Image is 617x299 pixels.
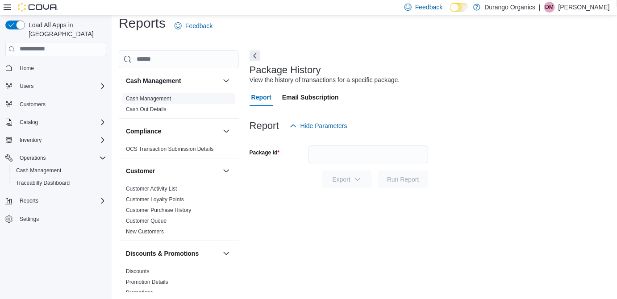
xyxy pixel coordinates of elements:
button: Cash Management [9,164,110,177]
p: | [539,2,541,12]
span: Reports [16,195,106,206]
h3: Compliance [126,127,161,136]
button: Export [322,170,372,188]
span: Customers [16,99,106,110]
span: Feedback [185,21,213,30]
button: Inventory [16,135,45,145]
a: Promotions [126,290,153,296]
nav: Complex example [5,58,106,249]
input: Dark Mode [450,3,469,12]
button: Cash Management [126,76,219,85]
span: DM [546,2,554,12]
button: Home [2,62,110,75]
button: Operations [16,153,50,163]
a: Discounts [126,268,150,274]
a: Customer Activity List [126,186,177,192]
button: Discounts & Promotions [126,249,219,258]
a: Promotion Details [126,279,168,285]
span: Users [16,81,106,91]
a: Cash Management [13,165,65,176]
p: [PERSON_NAME] [559,2,610,12]
button: Catalog [2,116,110,129]
span: Operations [16,153,106,163]
span: Customer Purchase History [126,207,192,214]
p: Durango Organics [485,2,536,12]
button: Traceabilty Dashboard [9,177,110,189]
button: Users [2,80,110,92]
span: Email Subscription [282,88,339,106]
button: Customers [2,98,110,111]
span: Hide Parameters [300,121,347,130]
a: Cash Out Details [126,106,167,112]
a: Home [16,63,38,74]
span: Catalog [20,119,38,126]
div: Cash Management [119,93,239,118]
span: Load All Apps in [GEOGRAPHIC_DATA] [25,21,106,38]
span: Users [20,83,33,90]
button: Reports [2,195,110,207]
button: Discounts & Promotions [221,248,232,259]
a: Customers [16,99,49,110]
span: Cash Management [16,167,61,174]
button: Inventory [2,134,110,146]
button: Catalog [16,117,42,128]
span: Cash Management [13,165,106,176]
button: Customer [126,166,219,175]
a: Customer Purchase History [126,207,192,213]
a: Cash Management [126,96,171,102]
a: Customer Loyalty Points [126,196,184,203]
span: Settings [20,216,39,223]
a: OCS Transaction Submission Details [126,146,214,152]
span: Feedback [415,3,442,12]
span: Traceabilty Dashboard [16,179,70,187]
button: Cash Management [221,75,232,86]
a: Settings [16,214,42,224]
img: Cova [18,3,58,12]
span: Run Report [387,175,419,184]
span: Home [20,65,34,72]
span: Customer Activity List [126,185,177,192]
span: Traceabilty Dashboard [13,178,106,188]
span: Home [16,62,106,74]
span: OCS Transaction Submission Details [126,145,214,153]
span: Cash Out Details [126,106,167,113]
h3: Customer [126,166,155,175]
span: Operations [20,154,46,162]
button: Run Report [378,170,428,188]
a: Traceabilty Dashboard [13,178,73,188]
span: Catalog [16,117,106,128]
span: Inventory [20,137,42,144]
button: Next [250,50,260,61]
button: Settings [2,212,110,225]
button: Compliance [126,127,219,136]
span: Settings [16,213,106,224]
div: Daniel Mendoza [544,2,555,12]
div: Compliance [119,144,239,158]
h3: Report [250,120,279,131]
span: Customer Queue [126,217,167,224]
button: Customer [221,166,232,176]
span: Report [251,88,271,106]
span: Customers [20,101,46,108]
a: Feedback [171,17,216,35]
h3: Discounts & Promotions [126,249,199,258]
span: Inventory [16,135,106,145]
h1: Reports [119,14,166,32]
button: Reports [16,195,42,206]
h3: Package History [250,65,321,75]
span: Discounts [126,268,150,275]
a: New Customers [126,228,164,235]
a: Customer Queue [126,218,167,224]
button: Operations [2,152,110,164]
span: Promotions [126,289,153,296]
span: Reports [20,197,38,204]
button: Hide Parameters [286,117,351,135]
div: Customer [119,183,239,241]
button: Compliance [221,126,232,137]
div: View the history of transactions for a specific package. [250,75,400,85]
label: Package Id [250,149,279,156]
